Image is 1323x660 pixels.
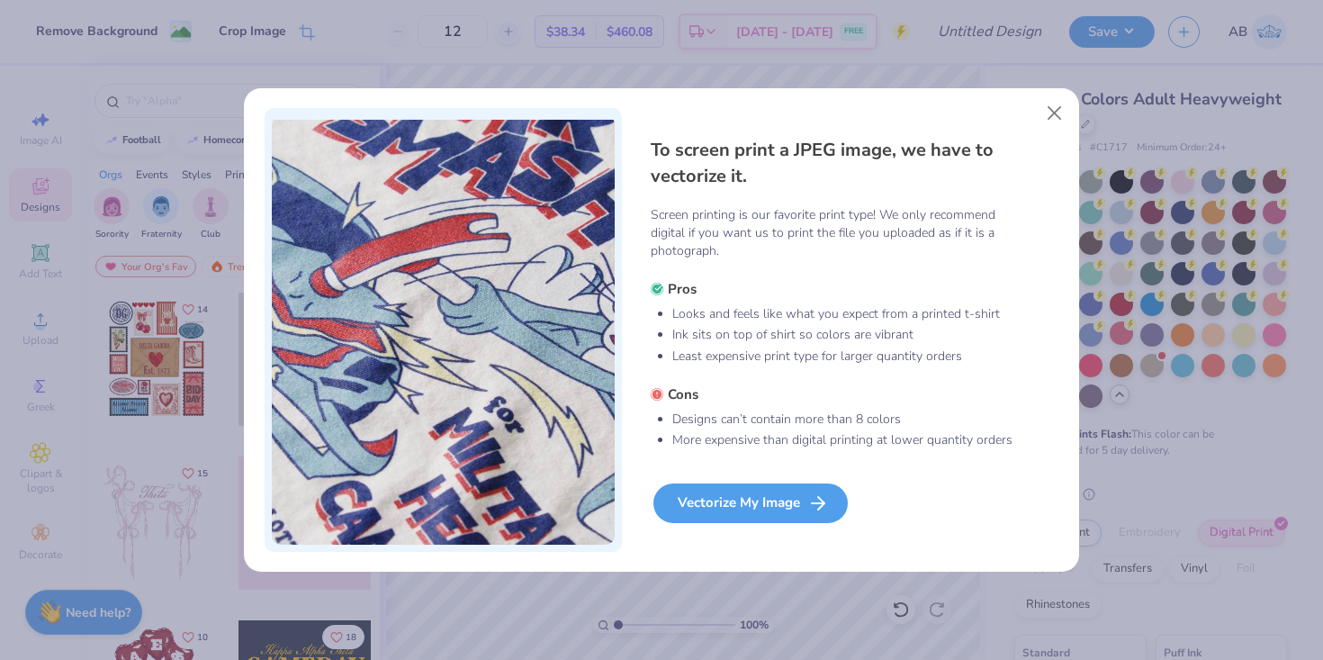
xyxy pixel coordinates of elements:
p: Screen printing is our favorite print type! We only recommend digital if you want us to print the... [651,206,1014,260]
li: More expensive than digital printing at lower quantity orders [672,431,1014,449]
button: Close [1038,95,1072,130]
h5: Pros [651,280,1014,298]
li: Least expensive print type for larger quantity orders [672,348,1014,366]
div: Vectorize My Image [653,484,848,523]
li: Looks and feels like what you expect from a printed t-shirt [672,305,1014,323]
li: Ink sits on top of shirt so colors are vibrant [672,326,1014,344]
h4: To screen print a JPEG image, we have to vectorize it. [651,137,1014,190]
li: Designs can’t contain more than 8 colors [672,411,1014,429]
h5: Cons [651,385,1014,403]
